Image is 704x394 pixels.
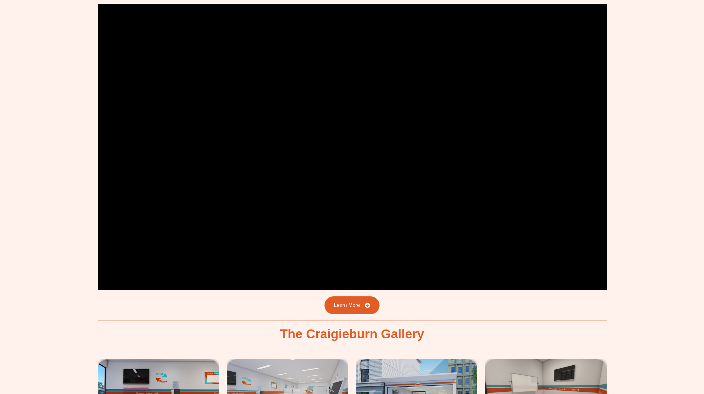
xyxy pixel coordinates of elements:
iframe: Chat Widget [595,322,704,394]
h2: The Craigieburn Gallery [280,328,424,340]
a: Learn More [324,296,380,314]
iframe: New to Success Tutoring | Success Tutoring Australia [98,4,607,290]
span: Learn More [334,303,360,308]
